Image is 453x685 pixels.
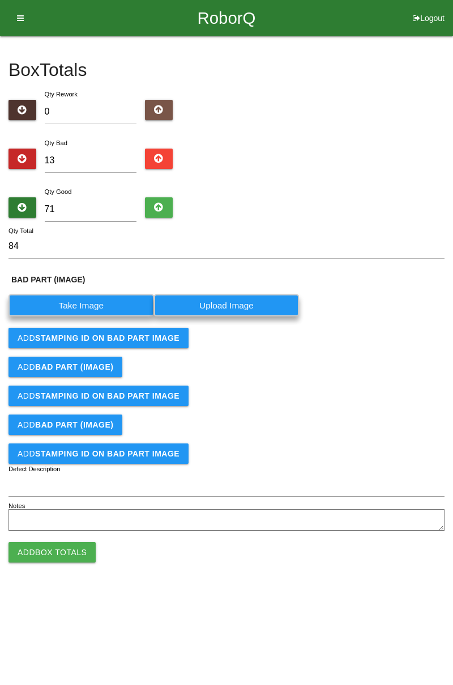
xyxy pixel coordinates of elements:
label: Defect Description [8,464,61,474]
label: Qty Good [45,188,72,195]
button: AddBox Totals [8,542,96,563]
label: Qty Rework [45,91,78,98]
label: Qty Bad [45,139,67,146]
b: BAD PART (IMAGE) [35,362,113,371]
b: BAD PART (IMAGE) [11,275,85,284]
h4: Box Totals [8,60,445,80]
label: Qty Total [8,226,33,236]
label: Notes [8,501,25,511]
button: AddSTAMPING ID on BAD PART Image [8,386,189,406]
button: AddBAD PART (IMAGE) [8,415,122,435]
b: STAMPING ID on BAD PART Image [35,333,180,342]
label: Take Image [8,294,154,316]
button: AddBAD PART (IMAGE) [8,357,122,377]
b: STAMPING ID on BAD PART Image [35,449,180,458]
b: BAD PART (IMAGE) [35,420,113,429]
button: AddSTAMPING ID on BAD PART Image [8,443,189,464]
b: STAMPING ID on BAD PART Image [35,391,180,400]
button: AddSTAMPING ID on BAD PART Image [8,328,189,348]
label: Upload Image [154,294,300,316]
